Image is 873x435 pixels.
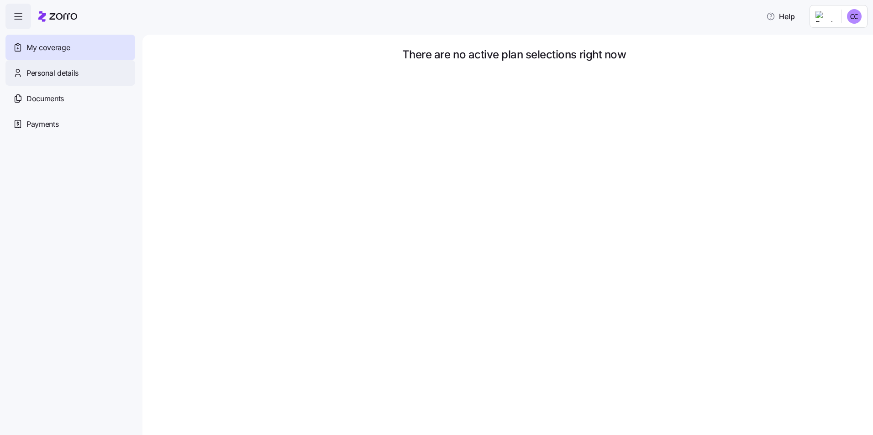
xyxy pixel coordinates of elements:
[766,11,795,22] span: Help
[26,119,58,130] span: Payments
[5,86,135,111] a: Documents
[26,93,64,104] span: Documents
[847,9,862,24] img: 319c023e976fa9edc581779015ba1632
[815,11,834,22] img: Employer logo
[5,111,135,137] a: Payments
[421,67,608,254] img: Person sitting and waiting with coffee and laptop
[5,35,135,60] a: My coverage
[5,60,135,86] a: Personal details
[402,49,626,60] span: There are no active plan selections right now
[26,67,79,79] span: Personal details
[26,42,70,53] span: My coverage
[759,7,802,26] button: Help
